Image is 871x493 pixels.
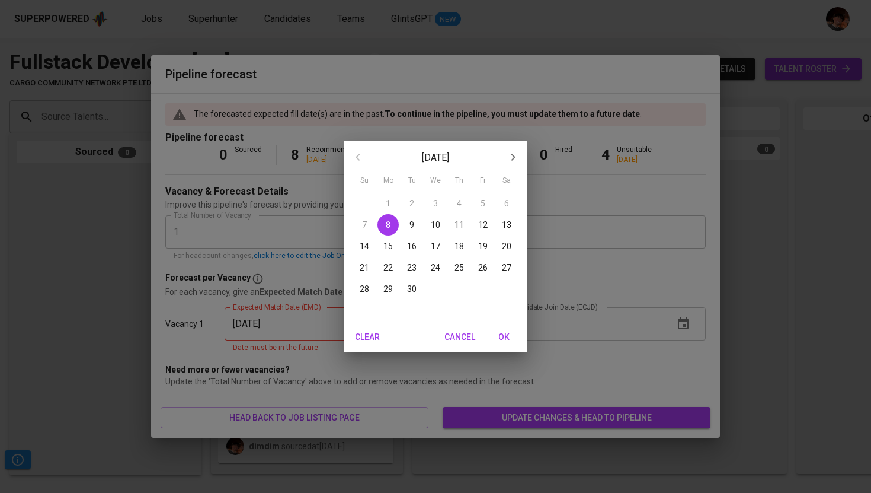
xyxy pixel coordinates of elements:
[354,278,375,300] button: 28
[372,151,499,165] p: [DATE]
[360,283,369,295] p: 28
[496,214,517,236] button: 13
[431,219,440,231] p: 10
[360,262,369,273] p: 21
[377,214,399,236] button: 8
[431,262,440,273] p: 24
[409,219,414,231] p: 9
[407,262,417,273] p: 23
[478,219,488,231] p: 12
[354,236,375,257] button: 14
[425,175,446,187] span: We
[360,240,369,252] p: 14
[454,219,464,231] p: 11
[354,175,375,187] span: Su
[478,240,488,252] p: 19
[401,257,422,278] button: 23
[444,330,475,345] span: Cancel
[485,326,523,348] button: OK
[472,236,494,257] button: 19
[401,236,422,257] button: 16
[353,330,382,345] span: Clear
[449,214,470,236] button: 11
[425,257,446,278] button: 24
[502,240,511,252] p: 20
[502,219,511,231] p: 13
[401,214,422,236] button: 9
[454,240,464,252] p: 18
[383,283,393,295] p: 29
[377,175,399,187] span: Mo
[472,175,494,187] span: Fr
[502,262,511,273] p: 27
[377,278,399,300] button: 29
[496,175,517,187] span: Sa
[383,240,393,252] p: 15
[386,219,390,231] p: 8
[449,257,470,278] button: 25
[478,262,488,273] p: 26
[496,236,517,257] button: 20
[489,330,518,345] span: OK
[449,236,470,257] button: 18
[472,214,494,236] button: 12
[449,175,470,187] span: Th
[425,214,446,236] button: 10
[425,236,446,257] button: 17
[472,257,494,278] button: 26
[401,278,422,300] button: 30
[407,240,417,252] p: 16
[440,326,480,348] button: Cancel
[383,262,393,273] p: 22
[354,257,375,278] button: 21
[377,257,399,278] button: 22
[348,326,386,348] button: Clear
[431,240,440,252] p: 17
[401,175,422,187] span: Tu
[377,236,399,257] button: 15
[496,257,517,278] button: 27
[407,283,417,295] p: 30
[454,262,464,273] p: 25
